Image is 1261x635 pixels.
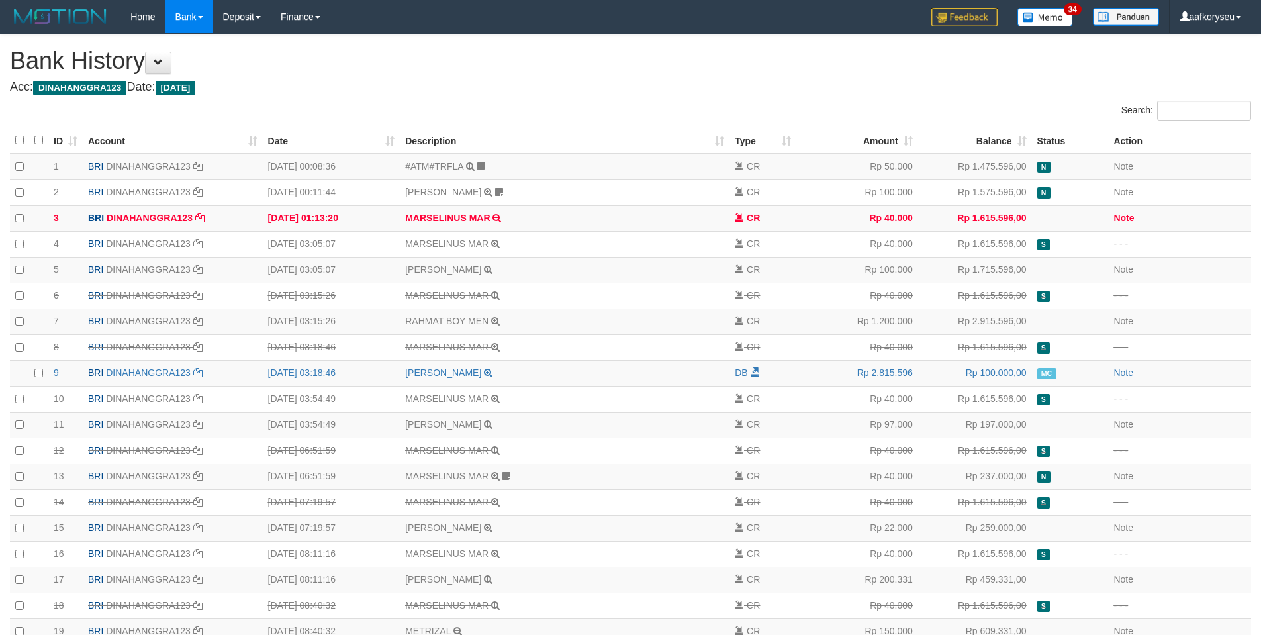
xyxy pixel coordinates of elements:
td: [DATE] 01:13:20 [263,205,400,231]
span: BRI [88,342,103,352]
span: 34 [1064,3,1082,15]
a: Copy DINAHANGGRA123 to clipboard [193,367,203,378]
span: CR [747,342,760,352]
td: Rp 97.000 [796,412,918,438]
span: CR [747,316,760,326]
td: Rp 40.000 [796,541,918,567]
span: BRI [88,419,103,430]
a: MARSELINUS MAR [405,548,489,559]
a: Copy DINAHANGGRA123 to clipboard [193,497,203,507]
span: BRI [88,316,103,326]
td: Rp 259.000,00 [918,515,1032,541]
a: MARSELINUS MAR [405,445,489,456]
td: - - - [1108,231,1251,257]
a: Note [1113,316,1133,326]
a: MARSELINUS MAR [405,393,489,404]
a: Note [1113,187,1133,197]
span: CR [747,471,760,481]
a: RAHMAT BOY MEN [405,316,489,326]
td: [DATE] 08:40:32 [263,593,400,618]
td: [DATE] 07:19:57 [263,489,400,515]
td: Rp 2.915.596,00 [918,309,1032,334]
td: Rp 1.615.596,00 [918,205,1032,231]
span: 12 [54,445,64,456]
td: [DATE] 03:05:07 [263,231,400,257]
span: Duplicate/Skipped [1037,239,1051,250]
td: [DATE] 07:19:57 [263,515,400,541]
td: Rp 1.615.596,00 [918,541,1032,567]
span: CR [747,213,760,223]
a: Copy DINAHANGGRA123 to clipboard [193,316,203,326]
span: 10 [54,393,64,404]
a: DINAHANGGRA123 [106,367,191,378]
a: [PERSON_NAME] [405,187,481,197]
label: Search: [1121,101,1251,121]
td: Rp 100.000 [796,179,918,205]
a: DINAHANGGRA123 [106,238,191,249]
a: [PERSON_NAME] [405,367,481,378]
span: CR [747,264,760,275]
a: Note [1113,574,1133,585]
a: MARSELINUS MAR [405,238,489,249]
span: CR [747,600,760,611]
span: Has Note [1037,471,1051,483]
span: Has Note [1037,162,1051,173]
a: [PERSON_NAME] [405,522,481,533]
a: MARSELINUS MAR [405,600,489,611]
a: Note [1113,419,1133,430]
a: Note [1113,367,1133,378]
a: Copy DINAHANGGRA123 to clipboard [193,445,203,456]
span: DINAHANGGRA123 [33,81,126,95]
td: Rp 40.000 [796,489,918,515]
a: [PERSON_NAME] [405,264,481,275]
a: DINAHANGGRA123 [106,290,191,301]
td: [DATE] 06:51:59 [263,464,400,489]
a: DINAHANGGRA123 [106,497,191,507]
td: Rp 50.000 [796,154,918,180]
td: [DATE] 08:11:16 [263,567,400,593]
span: CR [747,161,760,171]
span: CR [747,574,760,585]
span: Duplicate/Skipped [1037,497,1051,509]
span: BRI [88,471,103,481]
a: DINAHANGGRA123 [107,213,193,223]
td: Rp 40.000 [796,205,918,231]
th: Description: activate to sort column ascending [400,128,729,154]
th: Action [1108,128,1251,154]
th: ID: activate to sort column ascending [48,128,83,154]
span: 17 [54,574,64,585]
td: [DATE] 00:08:36 [263,154,400,180]
a: Copy DINAHANGGRA123 to clipboard [193,290,203,301]
a: Copy DINAHANGGRA123 to clipboard [193,522,203,533]
span: 8 [54,342,59,352]
a: Note [1113,161,1133,171]
a: DINAHANGGRA123 [106,600,191,611]
td: [DATE] 03:18:46 [263,360,400,386]
th: Date: activate to sort column ascending [263,128,400,154]
span: 13 [54,471,64,481]
td: - - - [1108,386,1251,412]
td: - - - [1108,541,1251,567]
td: Rp 1.615.596,00 [918,438,1032,464]
span: CR [747,419,760,430]
span: Duplicate/Skipped [1037,291,1051,302]
td: [DATE] 03:54:49 [263,412,400,438]
span: CR [747,187,760,197]
h4: Acc: Date: [10,81,1251,94]
th: Status [1032,128,1109,154]
td: [DATE] 08:11:16 [263,541,400,567]
th: Type: activate to sort column ascending [729,128,796,154]
td: Rp 1.615.596,00 [918,283,1032,309]
td: Rp 197.000,00 [918,412,1032,438]
td: Rp 1.615.596,00 [918,593,1032,618]
a: Copy DINAHANGGRA123 to clipboard [193,393,203,404]
span: 1 [54,161,59,171]
span: [DATE] [156,81,196,95]
span: Duplicate/Skipped [1037,549,1051,560]
span: 15 [54,522,64,533]
a: DINAHANGGRA123 [106,393,191,404]
span: DB [735,367,747,378]
td: Rp 40.000 [796,593,918,618]
td: Rp 40.000 [796,386,918,412]
a: Note [1113,213,1134,223]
